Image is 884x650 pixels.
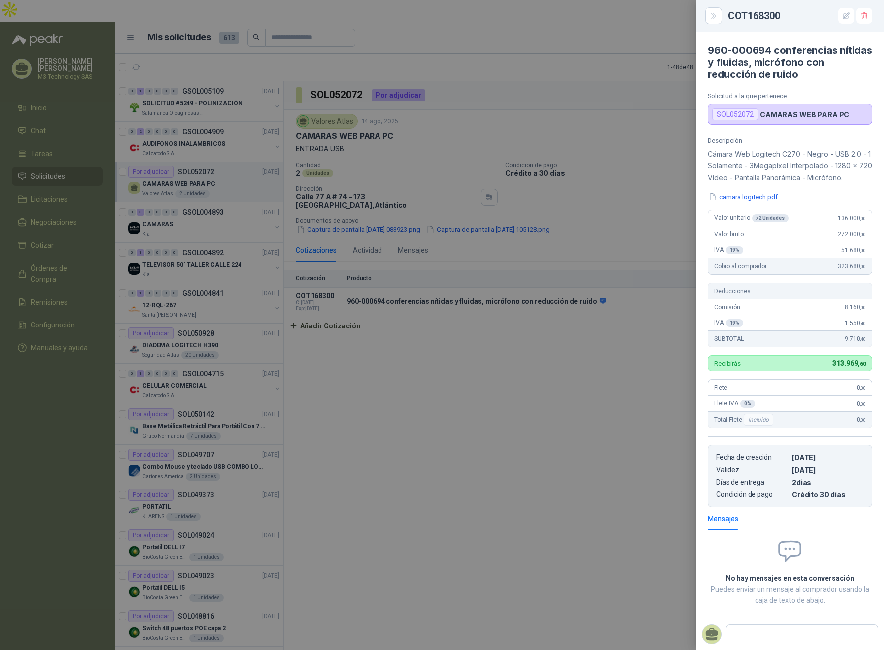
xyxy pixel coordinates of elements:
p: [DATE] [792,453,864,462]
p: Condición de pago [716,490,788,499]
p: Solicitud a la que pertenece [708,92,872,100]
span: 51.680 [841,247,866,254]
span: ,00 [860,232,866,237]
div: SOL052072 [712,108,758,120]
div: 19 % [726,319,744,327]
span: 0 [857,400,866,407]
span: IVA [714,319,743,327]
div: Incluido [744,414,773,426]
span: ,60 [858,361,866,367]
span: IVA [714,246,743,254]
span: SUBTOTAL [714,335,744,342]
span: 0 [857,384,866,391]
span: 323.680 [838,263,866,270]
span: 272.000 [838,231,866,238]
span: ,40 [860,321,866,326]
span: 136.000 [838,215,866,222]
p: Crédito 30 días [792,490,864,499]
div: 19 % [726,246,744,254]
span: ,00 [860,401,866,407]
div: x 2 Unidades [752,214,789,222]
span: 313.969 [832,359,866,367]
span: ,00 [860,216,866,221]
span: Valor bruto [714,231,743,238]
span: ,00 [860,417,866,423]
p: Días de entrega [716,478,788,487]
h4: 960-000694 conferencias nítidas y fluidas, micrófono con reducción de ruido [708,44,872,80]
p: Puedes enviar un mensaje al comprador usando la caja de texto de abajo. [708,584,872,606]
p: Recibirás [714,360,741,367]
div: COT168300 [728,8,872,24]
span: ,00 [860,248,866,253]
span: Deducciones [714,288,750,295]
p: Cámara Web Logitech C270 - Negro - USB 2.0 - 1 Solamente - 3Megapíxel Interpolado - 1280 x 720 Ví... [708,148,872,184]
div: Mensajes [708,513,738,524]
span: Flete [714,384,727,391]
p: Fecha de creación [716,453,788,462]
span: ,00 [860,264,866,269]
span: ,00 [860,385,866,391]
p: [DATE] [792,466,864,474]
span: Flete IVA [714,400,755,408]
span: 1.550 [845,320,866,326]
button: Close [708,10,720,22]
p: CAMARAS WEB PARA PC [760,110,849,119]
span: Valor unitario [714,214,789,222]
span: 0 [857,416,866,423]
span: ,00 [860,305,866,310]
span: Total Flete [714,414,775,426]
span: 9.710 [845,335,866,342]
p: Descripción [708,137,872,144]
span: ,40 [860,336,866,342]
button: camara logitech.pdf [708,192,779,202]
span: Cobro al comprador [714,263,766,270]
p: 2 dias [792,478,864,487]
span: 8.160 [845,304,866,311]
div: 0 % [740,400,755,408]
p: Validez [716,466,788,474]
h2: No hay mensajes en esta conversación [708,573,872,584]
span: Comisión [714,304,740,311]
